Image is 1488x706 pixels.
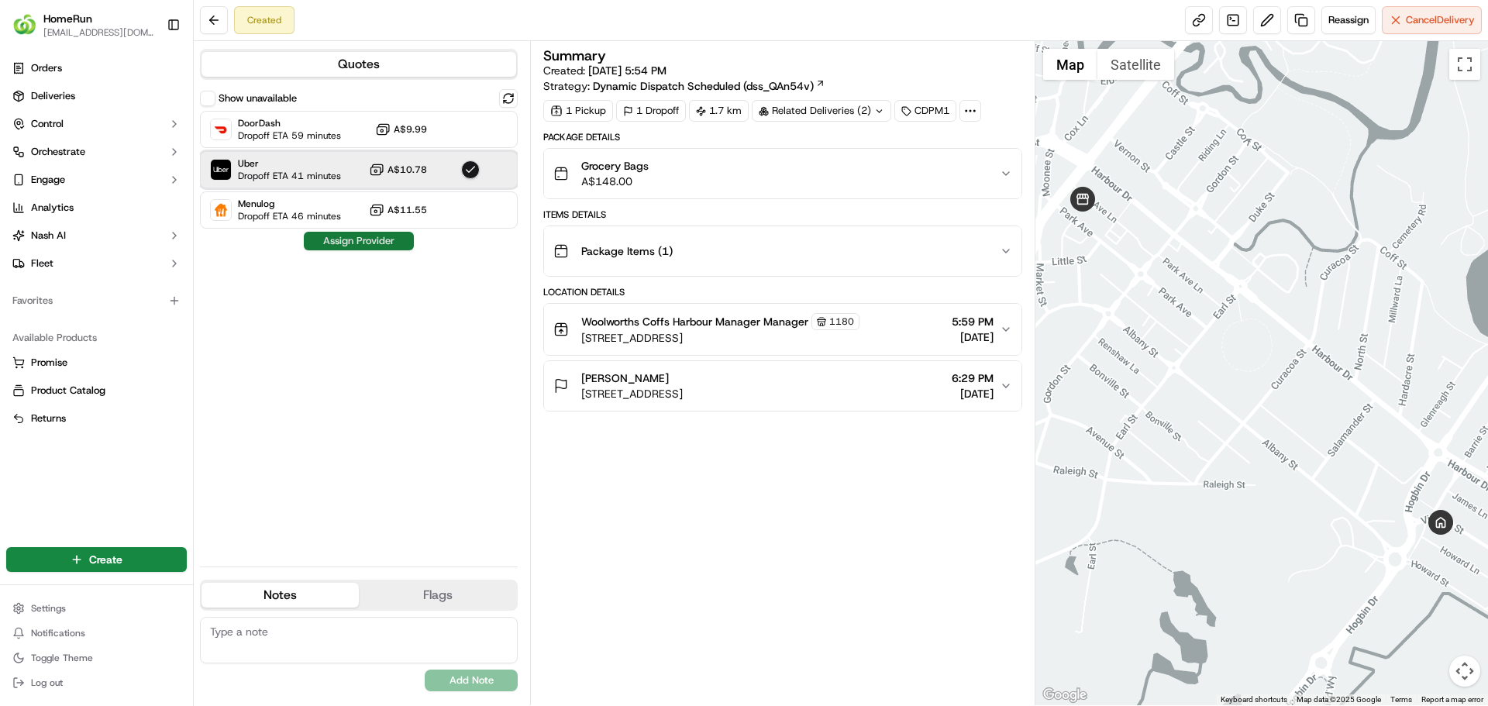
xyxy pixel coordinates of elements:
span: Uber [238,157,341,170]
button: [PERSON_NAME][STREET_ADDRESS]6:29 PM[DATE] [544,361,1021,411]
img: Uber [211,160,231,180]
a: Promise [12,356,181,370]
button: Show satellite imagery [1097,49,1174,80]
button: CancelDelivery [1382,6,1482,34]
a: Report a map error [1421,695,1483,704]
span: Orders [31,61,62,75]
h3: Summary [543,49,606,63]
button: Notifications [6,622,187,644]
span: [DATE] [952,386,994,401]
button: Show street map [1043,49,1097,80]
button: Map camera controls [1449,656,1480,687]
span: Pylon [154,263,188,274]
span: Dynamic Dispatch Scheduled (dss_QAn54v) [593,78,814,94]
span: Toggle Theme [31,652,93,664]
button: Engage [6,167,187,192]
button: Create [6,547,187,572]
span: [DATE] [952,329,994,345]
span: 5:59 PM [952,314,994,329]
div: Available Products [6,325,187,350]
span: DoorDash [238,117,341,129]
span: Settings [31,602,66,615]
img: 1736555255976-a54dd68f-1ca7-489b-9aae-adbdc363a1c4 [15,148,43,176]
a: Product Catalog [12,384,181,398]
span: Created: [543,63,666,78]
button: Returns [6,406,187,431]
span: 6:29 PM [952,370,994,386]
div: Package Details [543,131,1021,143]
input: Got a question? Start typing here... [40,100,279,116]
span: Dropoff ETA 59 minutes [238,129,341,142]
label: Show unavailable [219,91,297,105]
a: Powered byPylon [109,262,188,274]
p: Welcome 👋 [15,62,282,87]
img: Menulog [211,200,231,220]
span: Woolworths Coffs Harbour Manager Manager [581,314,808,329]
div: We're available if you need us! [53,164,196,176]
span: Engage [31,173,65,187]
button: Assign Provider [304,232,414,250]
button: [EMAIL_ADDRESS][DOMAIN_NAME] [43,26,154,39]
div: Location Details [543,286,1021,298]
button: Fleet [6,251,187,276]
span: [STREET_ADDRESS] [581,386,683,401]
span: Grocery Bags [581,158,649,174]
span: API Documentation [146,225,249,240]
span: Control [31,117,64,131]
button: Keyboard shortcuts [1221,694,1287,705]
button: A$11.55 [369,202,427,218]
div: CDPM1 [894,100,956,122]
span: Knowledge Base [31,225,119,240]
button: Nash AI [6,223,187,248]
span: [PERSON_NAME] [581,370,669,386]
button: Start new chat [263,153,282,171]
span: Create [89,552,122,567]
a: Orders [6,56,187,81]
div: Items Details [543,208,1021,221]
button: HomeRunHomeRun[EMAIL_ADDRESS][DOMAIN_NAME] [6,6,160,43]
button: Package Items (1) [544,226,1021,276]
div: 1.7 km [689,100,749,122]
button: Grocery BagsA$148.00 [544,149,1021,198]
a: Dynamic Dispatch Scheduled (dss_QAn54v) [593,78,825,94]
span: Dropoff ETA 46 minutes [238,210,341,222]
img: Nash [15,15,46,46]
span: Deliveries [31,89,75,103]
span: Returns [31,412,66,425]
button: Flags [359,583,516,608]
span: A$11.55 [387,204,427,216]
a: 💻API Documentation [125,219,255,246]
div: Related Deliveries (2) [752,100,891,122]
span: Menulog [238,198,341,210]
button: Toggle Theme [6,647,187,669]
button: Control [6,112,187,136]
div: 1 Dropoff [616,100,686,122]
span: [DATE] 5:54 PM [588,64,666,77]
span: A$9.99 [394,123,427,136]
button: Log out [6,672,187,694]
a: Terms (opens in new tab) [1390,695,1412,704]
span: A$148.00 [581,174,649,189]
span: A$10.78 [387,164,427,176]
span: 1180 [829,315,854,328]
a: Analytics [6,195,187,220]
div: 💻 [131,226,143,239]
img: Google [1039,685,1090,705]
span: Log out [31,677,63,689]
button: A$9.99 [375,122,427,137]
span: Analytics [31,201,74,215]
a: Open this area in Google Maps (opens a new window) [1039,685,1090,705]
span: Nash AI [31,229,66,243]
span: [STREET_ADDRESS] [581,330,859,346]
span: Product Catalog [31,384,105,398]
img: HomeRun [12,12,37,37]
button: A$10.78 [369,162,427,177]
span: Reassign [1328,13,1369,27]
span: Promise [31,356,67,370]
span: Dropoff ETA 41 minutes [238,170,341,182]
button: HomeRun [43,11,92,26]
a: Returns [12,412,181,425]
span: Cancel Delivery [1406,13,1475,27]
